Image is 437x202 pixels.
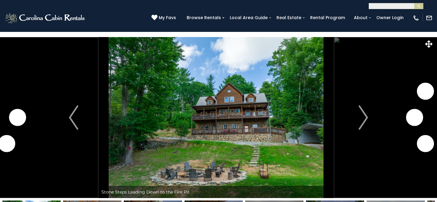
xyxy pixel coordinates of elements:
a: Rental Program [307,13,348,22]
img: arrow [69,105,78,130]
img: arrow [359,105,368,130]
a: Real Estate [273,13,304,22]
div: Stone Steps Leading Down to the Fire Pit [98,186,334,198]
button: Previous [49,37,98,198]
a: My Favs [151,15,178,21]
img: mail-regular-white.png [426,15,432,21]
button: Next [339,37,388,198]
a: Browse Rentals [184,13,224,22]
a: Owner Login [373,13,407,22]
a: About [351,13,371,22]
img: phone-regular-white.png [413,15,419,21]
a: Local Area Guide [227,13,271,22]
span: My Favs [159,15,176,21]
img: White-1-2.png [5,12,86,24]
